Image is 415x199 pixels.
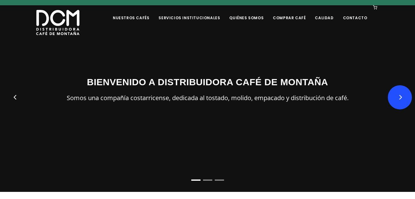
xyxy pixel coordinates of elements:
[215,179,224,181] li: Page dot 3
[226,6,267,20] a: Quiénes Somos
[269,6,309,20] a: Comprar Café
[203,179,212,181] li: Page dot 2
[311,6,337,20] a: Calidad
[36,93,379,103] p: Somos una compañía costarricense, dedicada al tostado, molido, empacado y distribución de café.
[155,6,224,20] a: Servicios Institucionales
[191,179,201,181] li: Page dot 1
[36,75,379,89] h3: BIENVENIDO A DISTRIBUIDORA CAFÉ DE MONTAÑA
[339,6,371,20] a: Contacto
[388,85,412,109] button: Next
[109,6,153,20] a: Nuestros Cafés
[3,85,27,109] button: Previous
